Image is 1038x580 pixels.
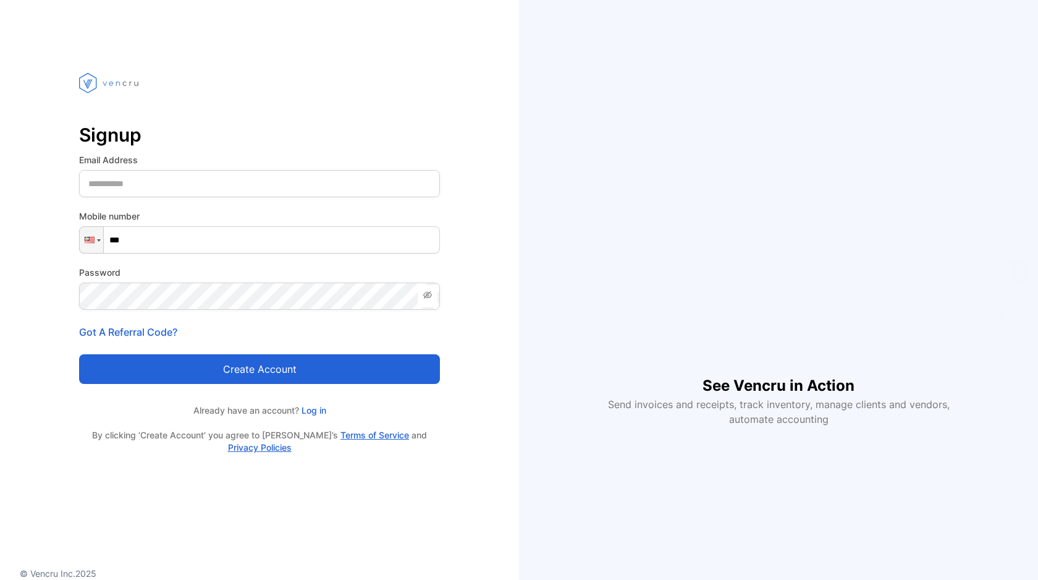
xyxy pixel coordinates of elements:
[79,266,440,279] label: Password
[228,442,292,453] a: Privacy Policies
[79,49,141,116] img: vencru logo
[299,405,326,416] a: Log in
[601,397,956,427] p: Send invoices and receipts, track inventory, manage clients and vendors, automate accounting
[79,120,440,150] p: Signup
[79,153,440,166] label: Email Address
[79,404,440,417] p: Already have an account?
[79,325,440,339] p: Got A Referral Code?
[79,429,440,454] p: By clicking ‘Create Account’ you agree to [PERSON_NAME]’s and
[80,227,103,253] div: Malaysia: + 60
[599,153,958,355] iframe: YouTube video player
[340,430,409,440] a: Terms of Service
[79,354,440,384] button: Create account
[703,355,854,397] h1: See Vencru in Action
[79,210,440,223] label: Mobile number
